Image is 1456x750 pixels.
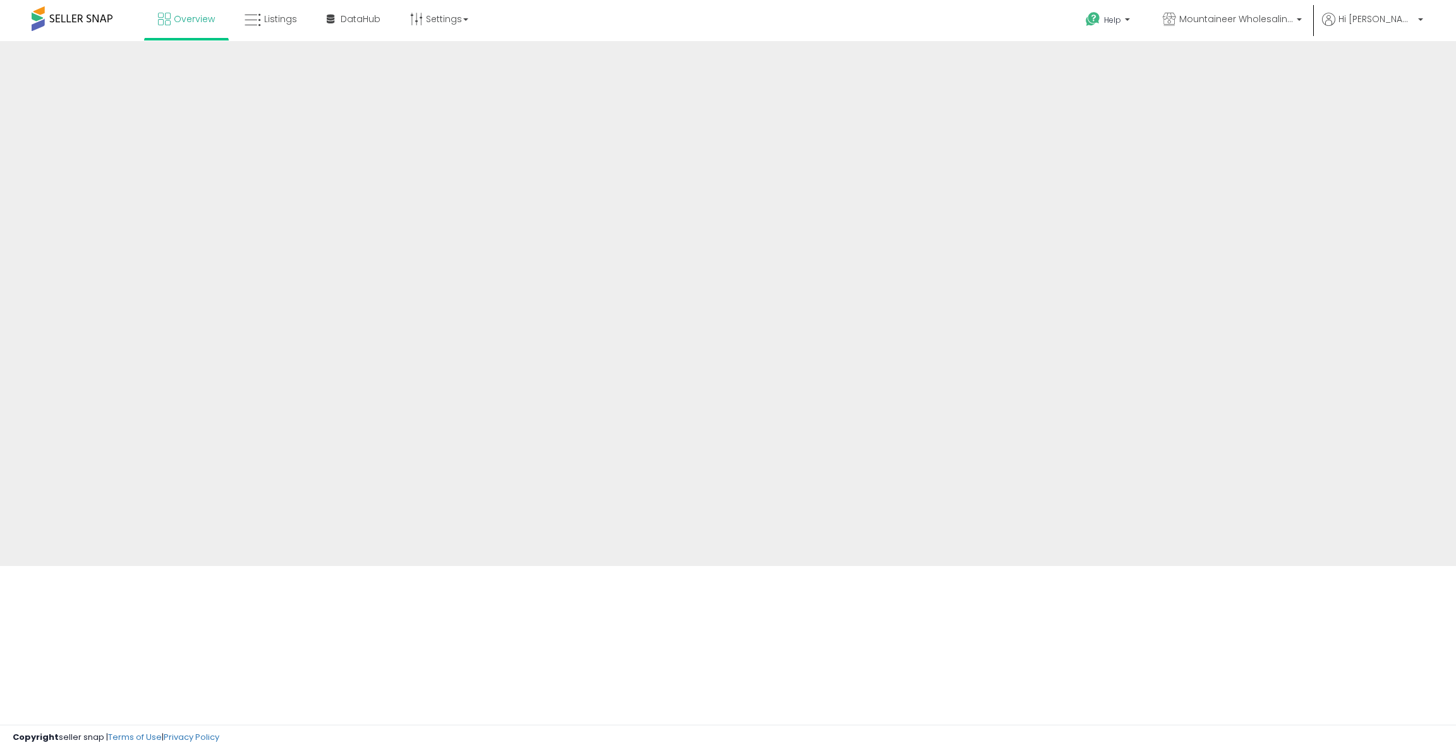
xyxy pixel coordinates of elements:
span: Listings [264,13,297,25]
span: Overview [174,13,215,25]
span: DataHub [341,13,380,25]
a: Help [1076,2,1143,41]
span: Hi [PERSON_NAME] [1338,13,1414,25]
span: Mountaineer Wholesaling [1179,13,1293,25]
a: Hi [PERSON_NAME] [1322,13,1423,41]
span: Help [1104,15,1121,25]
i: Get Help [1085,11,1101,27]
